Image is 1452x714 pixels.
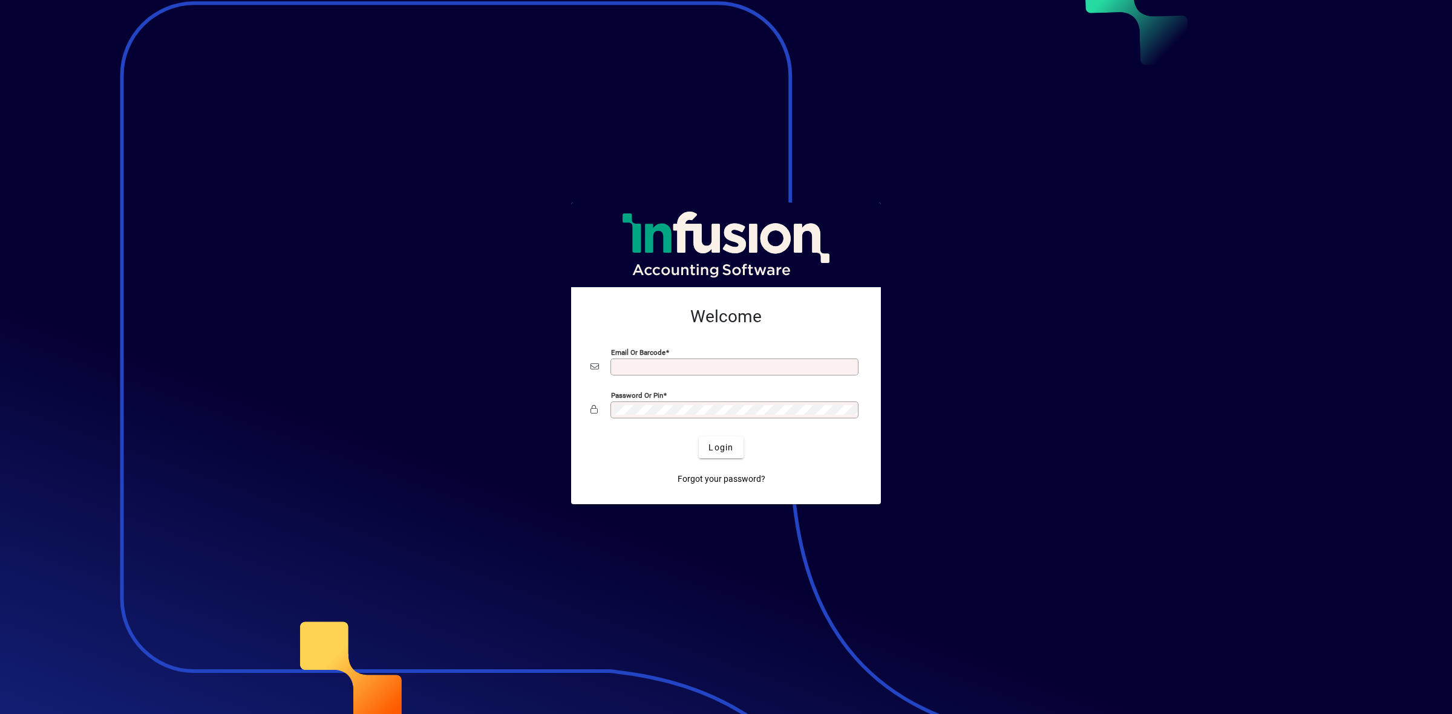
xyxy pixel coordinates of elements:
[590,307,862,327] h2: Welcome
[708,441,733,454] span: Login
[611,348,665,357] mat-label: Email or Barcode
[611,391,663,400] mat-label: Password or Pin
[678,473,765,485] span: Forgot your password?
[699,437,743,458] button: Login
[673,468,770,490] a: Forgot your password?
